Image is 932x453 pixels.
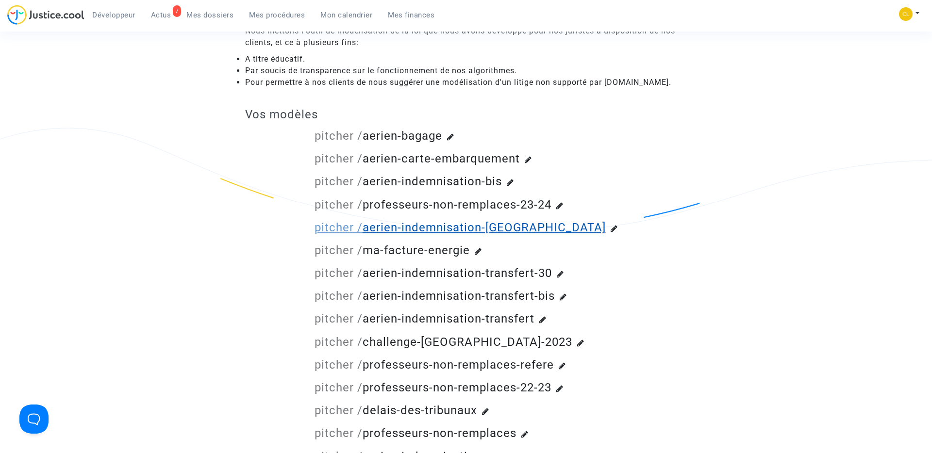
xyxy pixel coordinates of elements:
a: pitcher /professeurs-non-remplaces-refere [315,358,554,372]
div: Nous mettons l'outil de modélisation de la loi que nous avons développé pour nos juristes à dispo... [245,25,687,49]
span: Mes procédures [249,11,305,19]
span: pitcher / [315,426,363,440]
span: pitcher / [315,358,363,372]
img: jc-logo.svg [7,5,84,25]
span: pitcher / [315,129,363,143]
span: pitcher / [315,312,363,325]
a: pitcher /delais-des-tribunaux [315,404,477,417]
span: Mon calendrier [320,11,372,19]
a: pitcher /challenge-[GEOGRAPHIC_DATA]-2023 [315,335,572,349]
a: pitcher /aerien-indemnisation-transfert [315,312,534,325]
span: pitcher / [315,404,363,417]
div: 7 [173,5,182,17]
a: pitcher /aerien-carte-embarquement [315,152,520,165]
span: pitcher / [315,175,363,188]
span: pitcher / [315,198,363,211]
span: Mes dossiers [186,11,233,19]
span: Mes finances [388,11,434,19]
a: pitcher /aerien-indemnisation-[GEOGRAPHIC_DATA] [315,221,606,234]
h3: Vos modèles [245,108,687,122]
li: Pour permettre à nos clients de nous suggérer une modélisation d'un litige non supporté par [DOMA... [245,77,687,88]
a: 7Actus [143,8,179,22]
span: Développeur [92,11,135,19]
span: pitcher / [315,243,363,257]
a: Mes finances [380,8,442,22]
a: Mes procédures [241,8,313,22]
span: pitcher / [315,221,363,234]
a: pitcher /professeurs-non-remplaces-23-24 [315,198,551,211]
span: pitcher / [315,289,363,303]
li: A titre éducatif. [245,53,687,65]
iframe: Help Scout Beacon - Open [19,404,49,434]
img: f0b917ab549025eb3af43f3c4438ad5d [899,7,913,21]
a: Mes dossiers [179,8,241,22]
a: pitcher /ma-facture-energie [315,243,470,257]
span: pitcher / [315,266,363,280]
a: pitcher /aerien-indemnisation-bis [315,175,502,188]
a: pitcher /aerien-indemnisation-transfert-bis [315,289,555,303]
span: pitcher / [315,335,363,349]
span: pitcher / [315,152,363,165]
a: pitcher /aerien-indemnisation-transfert-30 [315,266,552,280]
li: Par soucis de transparence sur le fonctionnement de nos algorithmes. [245,65,687,77]
a: Mon calendrier [313,8,380,22]
span: Actus [151,11,171,19]
a: pitcher /professeurs-non-remplaces-22-23 [315,381,551,394]
span: pitcher / [315,381,363,394]
a: pitcher /aerien-bagage [315,129,442,143]
a: pitcher /professeurs-non-remplaces [315,426,516,440]
a: Développeur [84,8,143,22]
